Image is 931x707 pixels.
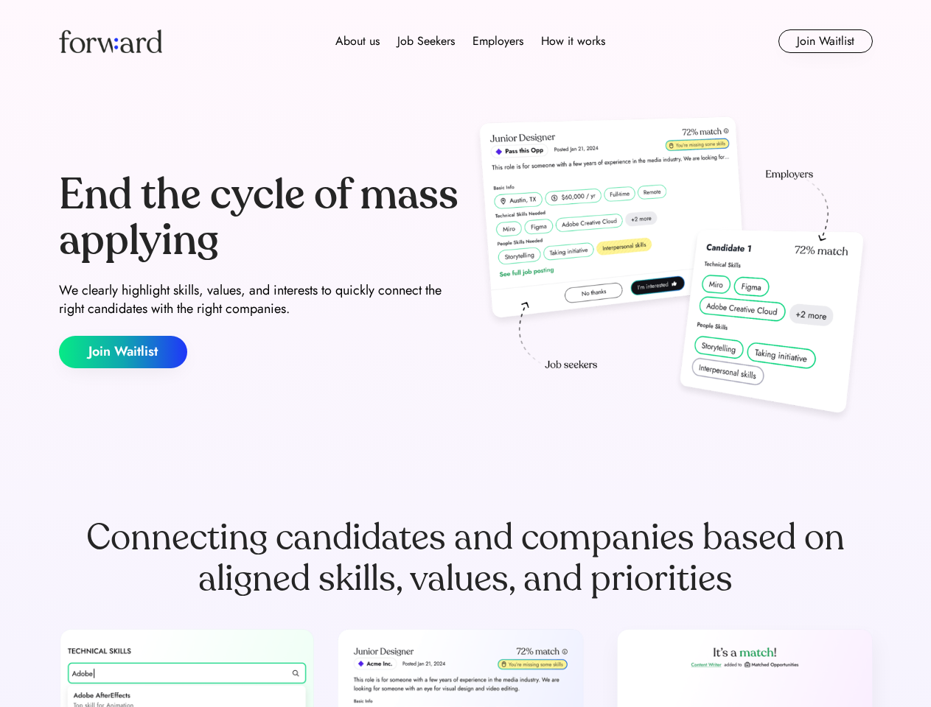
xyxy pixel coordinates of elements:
div: Employers [473,32,523,50]
div: Job Seekers [397,32,455,50]
div: About us [335,32,380,50]
button: Join Waitlist [778,29,873,53]
div: How it works [541,32,605,50]
img: Forward logo [59,29,162,53]
div: We clearly highlight skills, values, and interests to quickly connect the right candidates with t... [59,281,460,318]
button: Join Waitlist [59,336,187,368]
img: hero-image.png [472,112,873,429]
div: End the cycle of mass applying [59,172,460,263]
div: Connecting candidates and companies based on aligned skills, values, and priorities [59,517,873,599]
